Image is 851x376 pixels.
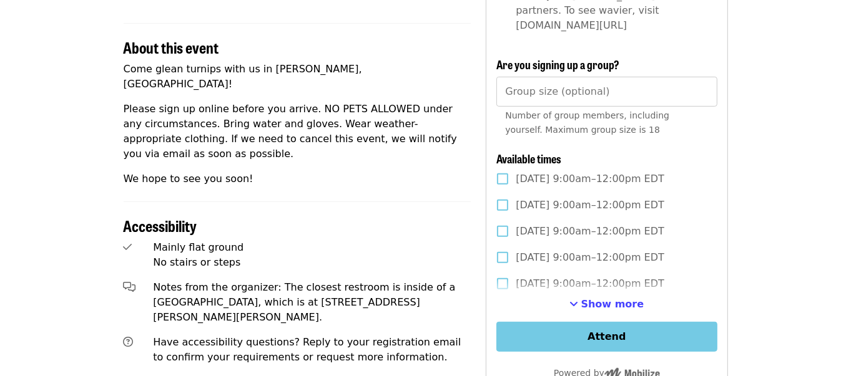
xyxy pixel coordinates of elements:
span: Number of group members, including yourself. Maximum group size is 18 [505,110,669,135]
span: [DATE] 9:00am–12:00pm EDT [516,171,664,186]
span: Available times [496,150,561,166]
i: check icon [124,241,132,253]
button: Attend [496,322,717,352]
span: Are you signing up a group? [496,56,619,72]
span: [DATE] 9:00am–12:00pm EDT [516,276,664,291]
i: comments-alt icon [124,281,136,293]
input: [object Object] [496,77,717,107]
p: Please sign up online before you arrive. NO PETS ALLOWED under any circumstances. Bring water and... [124,102,471,161]
span: [DATE] 9:00am–12:00pm EDT [516,250,664,265]
button: See more timeslots [570,297,644,312]
span: [DATE] 9:00am–12:00pm EDT [516,198,664,213]
span: Show more [581,298,644,310]
div: No stairs or steps [153,255,471,270]
p: Come glean turnips with us in [PERSON_NAME], [GEOGRAPHIC_DATA]! [124,62,471,92]
span: [DATE] 9:00am–12:00pm EDT [516,224,664,239]
span: Notes from the organizer: The closest restroom is inside of a [GEOGRAPHIC_DATA], which is at [STR... [153,281,455,323]
span: Have accessibility questions? Reply to your registration email to confirm your requirements or re... [153,336,461,363]
span: About this event [124,36,219,58]
span: Accessibility [124,215,197,236]
p: We hope to see you soon! [124,171,471,186]
div: Mainly flat ground [153,240,471,255]
i: question-circle icon [124,336,134,348]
